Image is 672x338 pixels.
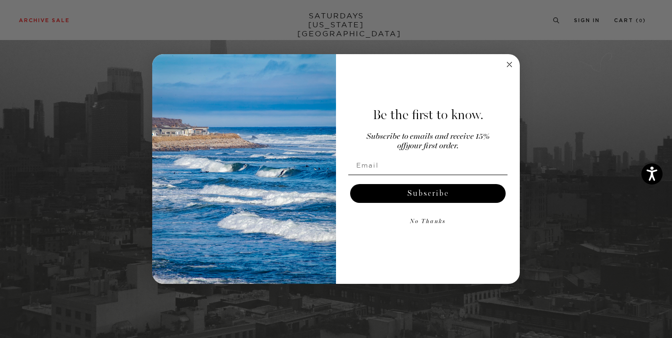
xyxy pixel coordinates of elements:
input: Email [348,156,508,175]
span: off [397,142,406,150]
span: Be the first to know. [373,107,484,123]
span: Subscribe to emails and receive 15% [367,133,490,141]
button: No Thanks [348,212,508,231]
span: your first order. [406,142,459,150]
button: Subscribe [350,184,506,203]
button: Close dialog [504,59,515,70]
img: 125c788d-000d-4f3e-b05a-1b92b2a23ec9.jpeg [152,54,336,284]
